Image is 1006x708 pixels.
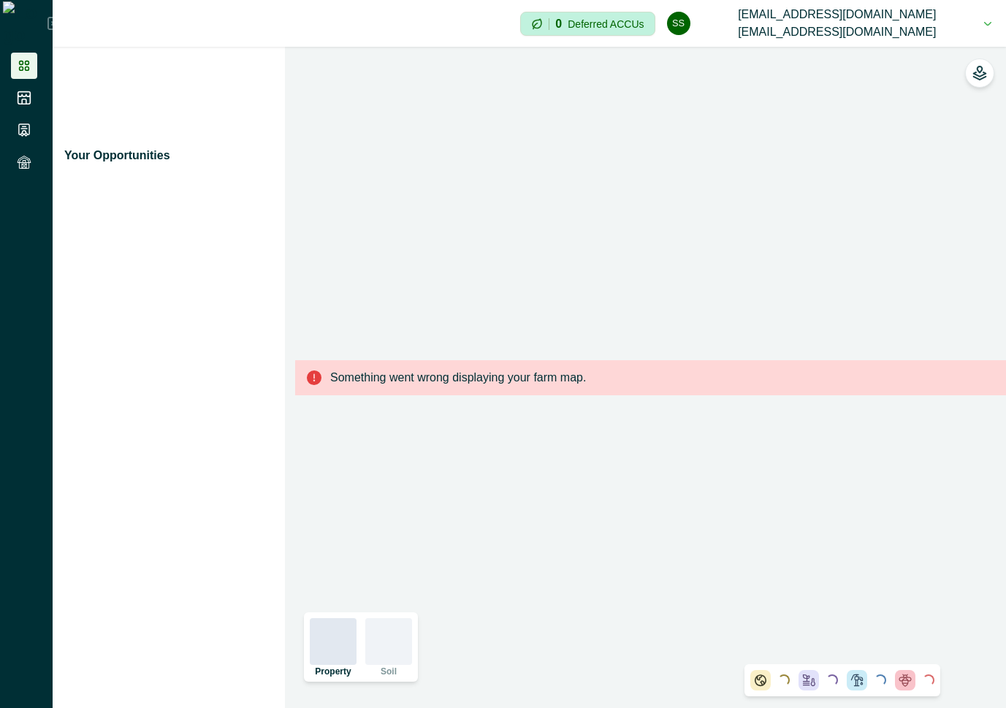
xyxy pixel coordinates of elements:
[295,360,1006,395] div: Something went wrong displaying your farm map.
[3,1,47,45] img: Logo
[568,18,644,29] p: Deferred ACCUs
[64,147,170,164] p: Your Opportunities
[555,18,562,30] p: 0
[315,667,351,676] p: Property
[381,667,397,676] p: Soil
